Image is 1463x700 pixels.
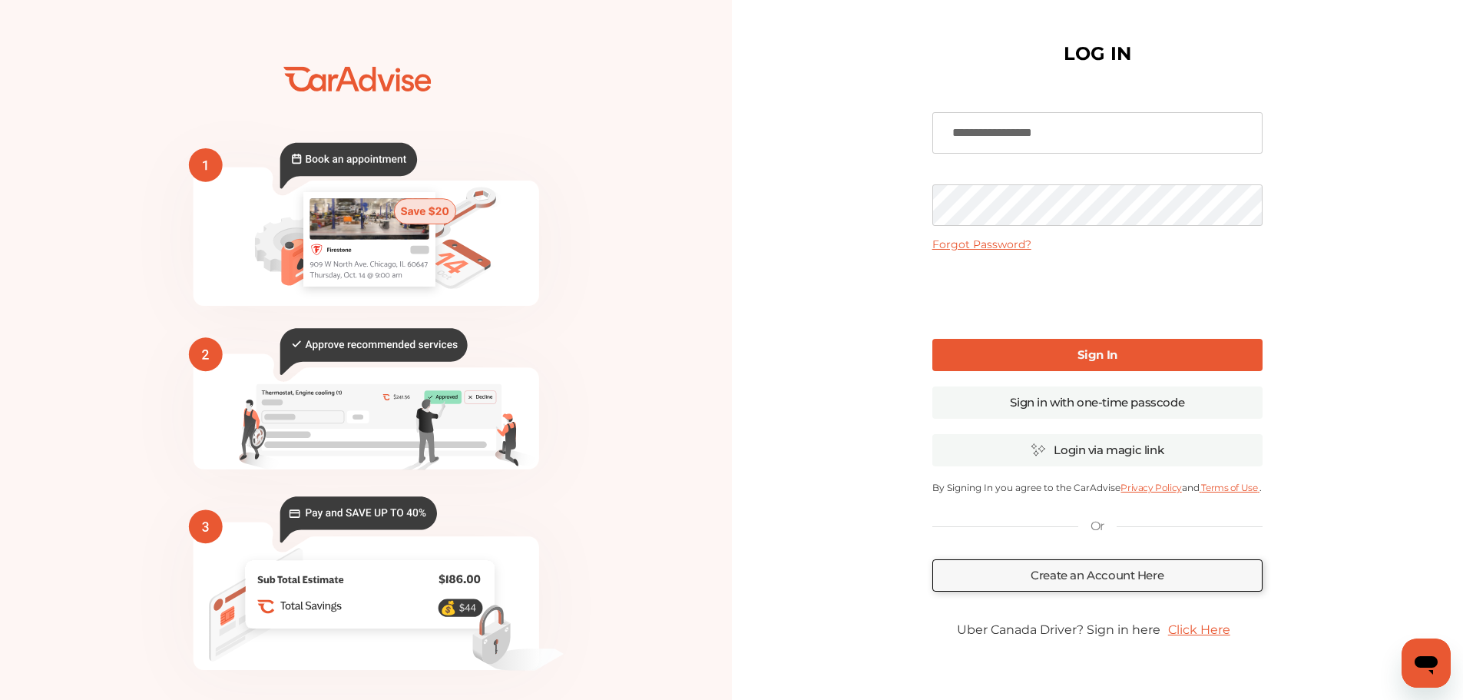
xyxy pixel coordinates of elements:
[932,339,1263,371] a: Sign In
[1160,615,1238,645] a: Click Here
[932,482,1263,493] p: By Signing In you agree to the CarAdvise and .
[1077,347,1117,362] b: Sign In
[932,386,1263,419] a: Sign in with one-time passcode
[1091,518,1104,535] p: Or
[1402,639,1451,688] iframe: Button to launch messaging window
[932,434,1263,466] a: Login via magic link
[932,559,1263,592] a: Create an Account Here
[1064,46,1131,61] h1: LOG IN
[981,264,1214,323] iframe: reCAPTCHA
[440,600,457,616] text: 💰
[1200,482,1259,493] a: Terms of Use
[932,237,1031,251] a: Forgot Password?
[1031,443,1046,457] img: magic_icon.32c66aac.svg
[957,622,1160,637] span: Uber Canada Driver? Sign in here
[1120,482,1181,493] a: Privacy Policy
